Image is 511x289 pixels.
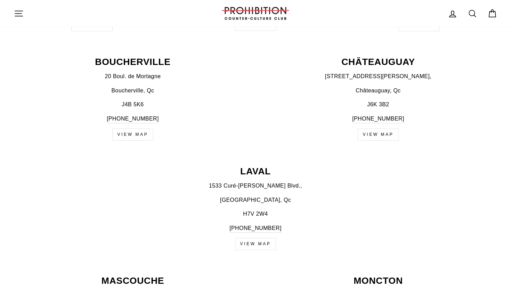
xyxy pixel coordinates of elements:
[14,72,252,81] p: 20 Boul. de Mortagne
[221,7,290,20] img: PROHIBITION COUNTER-CULTURE CLUB
[14,86,252,95] p: Boucherville, Qc
[259,57,497,67] p: CHÂTEAUGUAY
[14,196,497,205] p: [GEOGRAPHIC_DATA], Qc
[112,129,154,141] a: view map
[107,114,159,124] a: [PHONE_NUMBER]
[14,209,497,218] p: H7V 2W4
[358,129,399,141] a: view map
[235,238,276,250] a: View map
[259,72,497,81] p: [STREET_ADDRESS][PERSON_NAME],
[14,276,252,286] p: MASCOUCHE
[14,167,497,176] p: LAVAL
[259,86,497,95] p: Châteauguay, Qc
[14,100,252,109] p: J4B 5K6
[14,57,252,67] p: BOUCHERVILLE
[259,100,497,109] p: J6K 3B2
[352,114,404,124] a: [PHONE_NUMBER]
[229,224,282,233] a: [PHONE_NUMBER]
[259,276,497,286] p: MONCTON
[14,181,497,190] p: 1533 Curé-[PERSON_NAME] Blvd.,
